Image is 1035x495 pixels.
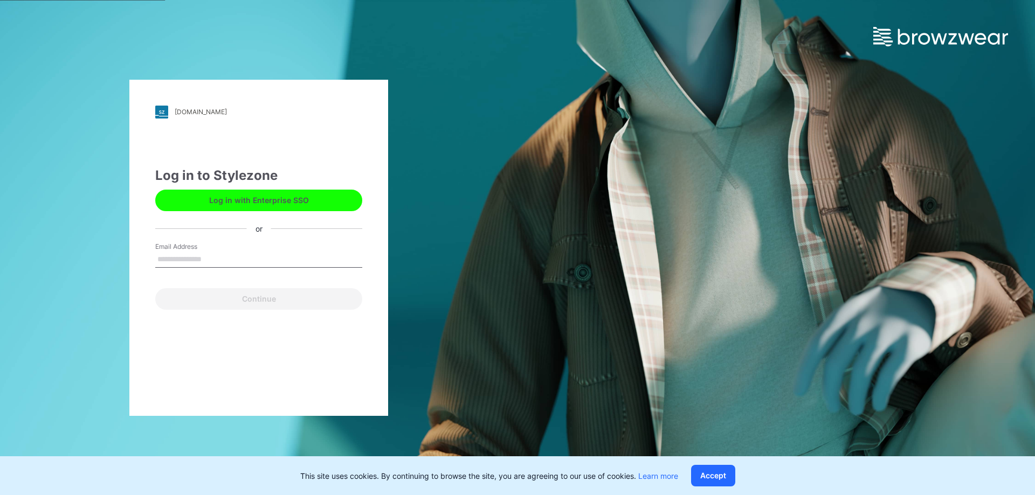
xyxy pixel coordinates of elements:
[155,190,362,211] button: Log in with Enterprise SSO
[155,242,231,252] label: Email Address
[638,471,678,480] a: Learn more
[247,223,271,234] div: or
[873,27,1008,46] img: browzwear-logo.e42bd6dac1945053ebaf764b6aa21510.svg
[155,166,362,185] div: Log in to Stylezone
[300,470,678,482] p: This site uses cookies. By continuing to browse the site, you are agreeing to our use of cookies.
[691,465,735,486] button: Accept
[155,106,168,118] img: stylezone-logo.562084cfcfab977791bfbf7441f1a819.svg
[175,108,227,116] div: [DOMAIN_NAME]
[155,106,362,118] a: [DOMAIN_NAME]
